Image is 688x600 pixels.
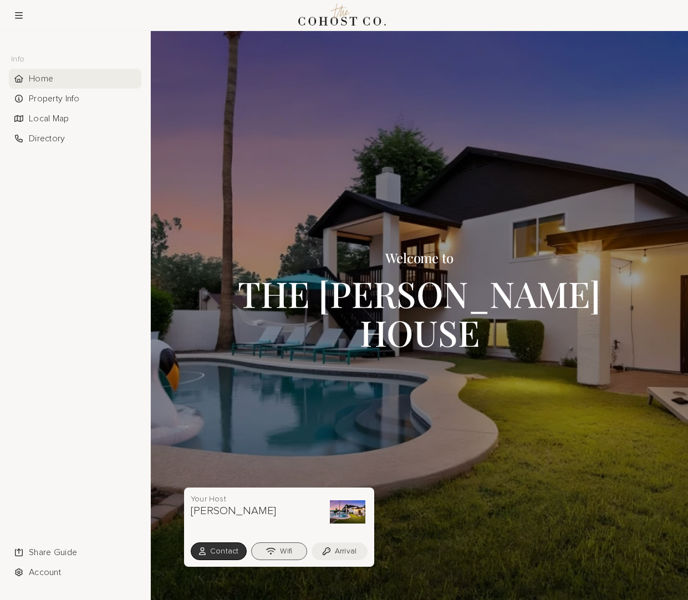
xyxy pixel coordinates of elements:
[9,562,141,582] li: Navigation item
[191,494,277,504] p: Your Host
[251,542,307,560] button: Wifi
[191,542,247,560] button: Contact
[9,109,141,129] li: Navigation item
[184,250,655,265] h3: Welcome to
[9,562,141,582] div: Account
[9,109,141,129] div: Local Map
[330,494,365,530] img: Tiera's avatar
[9,129,141,148] div: Directory
[9,89,141,109] div: Property Info
[9,542,141,562] div: Share Guide
[9,69,141,89] div: Home
[9,542,141,562] li: Navigation item
[9,69,141,89] li: Navigation item
[9,89,141,109] li: Navigation item
[295,1,390,30] img: Logo
[9,129,141,148] li: Navigation item
[184,274,655,352] h1: THE [PERSON_NAME] HOUSE
[191,504,277,517] h3: [PERSON_NAME]
[312,542,368,560] button: Arrival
